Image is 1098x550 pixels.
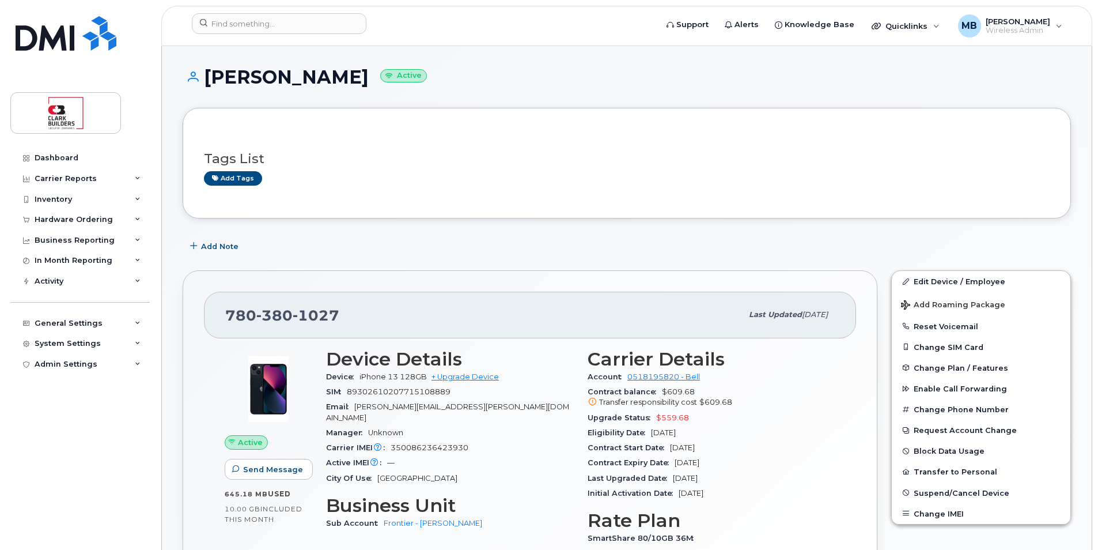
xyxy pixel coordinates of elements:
[651,428,676,437] span: [DATE]
[384,519,482,528] a: Frontier - [PERSON_NAME]
[914,385,1007,393] span: Enable Call Forwarding
[431,372,499,381] a: + Upgrade Device
[892,378,1070,399] button: Enable Call Forwarding
[588,349,835,370] h3: Carrier Details
[588,443,670,452] span: Contract Start Date
[914,488,1009,497] span: Suspend/Cancel Device
[359,372,427,381] span: iPhone 13 128GB
[749,310,802,319] span: Last updated
[892,440,1070,461] button: Block Data Usage
[892,357,1070,378] button: Change Plan / Features
[892,503,1070,524] button: Change IMEI
[293,307,339,324] span: 1027
[588,428,651,437] span: Eligibility Date
[326,458,387,467] span: Active IMEI
[225,505,260,513] span: 10.00 GB
[243,464,303,475] span: Send Message
[234,355,303,424] img: image20231002-3703462-1ig824h.jpeg
[326,443,391,452] span: Carrier IMEI
[588,510,835,531] h3: Rate Plan
[901,300,1005,311] span: Add Roaming Package
[588,387,662,396] span: Contract balance
[892,316,1070,337] button: Reset Voicemail
[238,437,263,448] span: Active
[256,307,293,324] span: 380
[679,489,703,498] span: [DATE]
[326,387,347,396] span: SIM
[380,69,427,82] small: Active
[326,402,569,421] span: [PERSON_NAME][EMAIL_ADDRESS][PERSON_NAME][DOMAIN_NAME]
[201,241,238,252] span: Add Note
[673,474,698,483] span: [DATE]
[892,292,1070,316] button: Add Roaming Package
[699,398,732,406] span: $609.68
[391,443,468,452] span: 350086236423930
[368,428,403,437] span: Unknown
[387,458,395,467] span: —
[326,349,574,370] h3: Device Details
[588,534,699,543] span: SmartShare 80/10GB 36M
[802,310,828,319] span: [DATE]
[588,474,673,483] span: Last Upgraded Date
[1048,500,1089,541] iframe: Messenger Launcher
[326,474,377,483] span: City Of Use
[670,443,695,452] span: [DATE]
[599,398,697,406] span: Transfer responsibility cost
[225,459,313,480] button: Send Message
[204,171,262,186] a: Add tags
[326,519,384,528] span: Sub Account
[892,337,1070,357] button: Change SIM Card
[588,458,675,467] span: Contract Expiry Date
[326,428,368,437] span: Manager
[588,387,835,408] span: $609.68
[326,372,359,381] span: Device
[225,504,302,523] span: included this month
[225,490,268,498] span: 645.18 MB
[326,402,354,411] span: Email
[914,363,1008,372] span: Change Plan / Features
[588,489,679,498] span: Initial Activation Date
[183,67,1071,87] h1: [PERSON_NAME]
[588,372,627,381] span: Account
[588,413,656,422] span: Upgrade Status
[892,271,1070,292] a: Edit Device / Employee
[326,495,574,516] h3: Business Unit
[892,483,1070,503] button: Suspend/Cancel Device
[377,474,457,483] span: [GEOGRAPHIC_DATA]
[892,420,1070,440] button: Request Account Change
[347,387,450,396] span: 89302610207715108889
[183,236,248,257] button: Add Note
[225,307,339,324] span: 780
[892,399,1070,420] button: Change Phone Number
[892,461,1070,482] button: Transfer to Personal
[268,489,291,498] span: used
[627,372,700,381] a: 0518195820 - Bell
[204,152,1050,166] h3: Tags List
[656,413,689,422] span: $559.68
[675,458,699,467] span: [DATE]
